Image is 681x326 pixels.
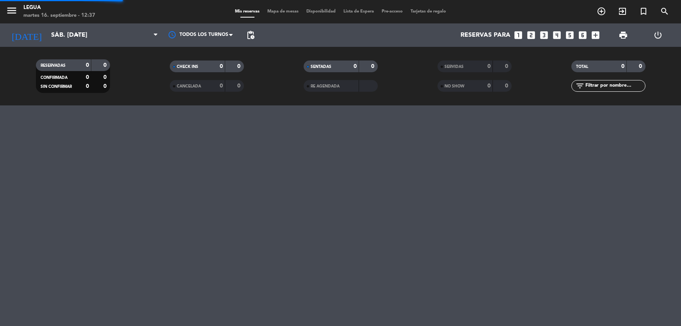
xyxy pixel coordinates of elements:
strong: 0 [487,64,491,69]
i: filter_list [575,81,585,91]
i: menu [6,5,18,16]
span: Disponibilidad [302,9,340,14]
span: SENTADAS [311,65,331,69]
strong: 0 [237,64,242,69]
i: looks_one [513,30,523,40]
i: looks_5 [565,30,575,40]
i: looks_4 [552,30,562,40]
strong: 0 [505,64,510,69]
button: menu [6,5,18,19]
strong: 0 [86,62,89,68]
i: looks_two [526,30,536,40]
span: Tarjetas de regalo [407,9,450,14]
strong: 0 [371,64,376,69]
span: TOTAL [576,65,588,69]
div: martes 16. septiembre - 12:37 [23,12,95,20]
span: NO SHOW [445,84,464,88]
i: power_settings_new [653,30,663,40]
i: exit_to_app [618,7,627,16]
strong: 0 [103,84,108,89]
strong: 0 [86,75,89,80]
strong: 0 [639,64,644,69]
span: Mapa de mesas [263,9,302,14]
strong: 0 [237,83,242,89]
span: Mis reservas [231,9,263,14]
strong: 0 [220,83,223,89]
strong: 0 [487,83,491,89]
i: add_circle_outline [597,7,606,16]
strong: 0 [86,84,89,89]
span: pending_actions [246,30,255,40]
strong: 0 [505,83,510,89]
span: SIN CONFIRMAR [41,85,72,89]
i: turned_in_not [639,7,648,16]
input: Filtrar por nombre... [585,82,645,90]
span: Reservas para [461,32,510,39]
span: SERVIDAS [445,65,464,69]
span: RESERVADAS [41,64,66,68]
i: looks_3 [539,30,549,40]
strong: 0 [220,64,223,69]
i: add_box [590,30,601,40]
i: arrow_drop_down [73,30,82,40]
strong: 0 [103,62,108,68]
span: CHECK INS [177,65,198,69]
i: search [660,7,669,16]
div: Legua [23,4,95,12]
span: CONFIRMADA [41,76,68,80]
span: RE AGENDADA [311,84,340,88]
span: Lista de Espera [340,9,378,14]
span: Pre-acceso [378,9,407,14]
div: LOG OUT [641,23,675,47]
span: print [619,30,628,40]
i: looks_6 [578,30,588,40]
i: [DATE] [6,27,47,44]
strong: 0 [103,75,108,80]
strong: 0 [621,64,624,69]
span: CANCELADA [177,84,201,88]
strong: 0 [354,64,357,69]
